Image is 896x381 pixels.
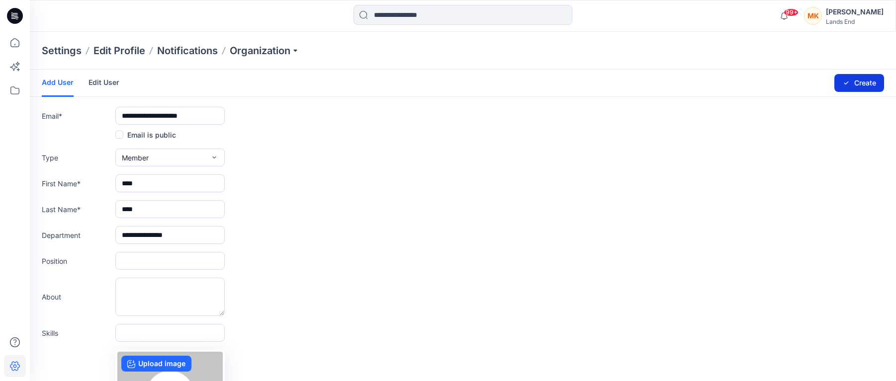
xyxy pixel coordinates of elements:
[804,7,822,25] div: MK
[826,18,884,25] div: Lands End
[42,292,111,302] label: About
[42,204,111,215] label: Last Name
[157,44,218,58] a: Notifications
[42,111,111,121] label: Email
[122,152,149,163] span: Member
[42,328,111,338] label: Skills
[121,356,191,372] label: Upload image
[784,8,799,16] span: 99+
[42,152,111,163] label: Type
[42,178,111,189] label: First Name
[42,44,82,58] p: Settings
[42,230,111,240] label: Department
[42,70,74,97] a: Add User
[826,6,884,18] div: [PERSON_NAME]
[115,149,225,166] button: Member
[115,129,176,141] label: Email is public
[93,44,145,58] a: Edit Profile
[42,256,111,266] label: Position
[834,74,884,92] button: Create
[89,70,119,95] a: Edit User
